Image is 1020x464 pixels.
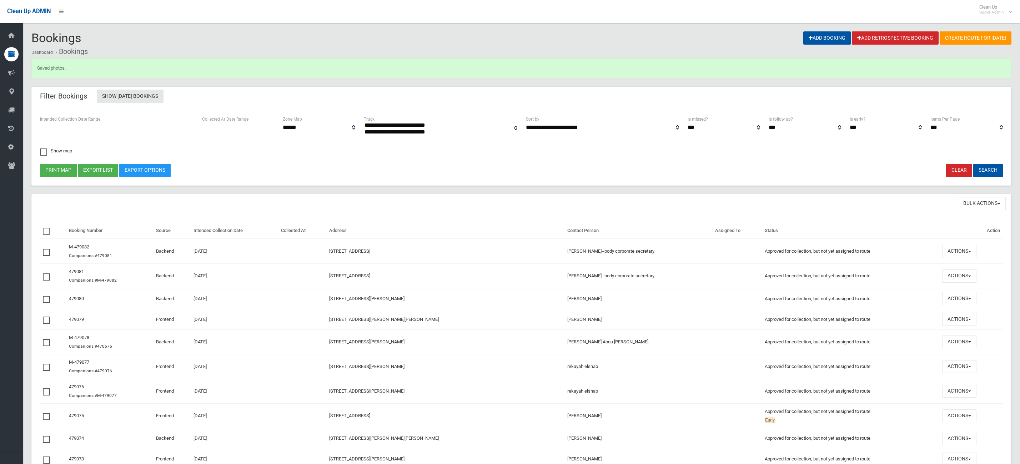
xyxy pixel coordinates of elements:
small: Companions: [69,368,113,373]
header: Filter Bookings [31,89,96,103]
a: [STREET_ADDRESS][PERSON_NAME] [329,456,405,462]
td: [PERSON_NAME] [564,288,712,309]
td: Approved for collection, but not yet assigned to route [762,264,939,288]
th: Source [153,223,191,239]
td: Approved for collection, but not yet assigned to route [762,288,939,309]
label: Truck [364,115,375,123]
span: Show map [40,148,72,153]
td: Backend [153,239,191,264]
th: Assigned To [712,223,762,239]
a: 479076 [69,384,84,389]
a: [STREET_ADDRESS][PERSON_NAME] [329,388,405,394]
td: [DATE] [191,330,278,354]
th: Address [326,223,564,239]
th: Action [939,223,1003,239]
span: Clean Up ADMIN [7,8,51,15]
a: #478676 [95,344,112,349]
td: Frontend [153,309,191,330]
td: [DATE] [191,309,278,330]
a: Dashboard [31,50,53,55]
td: [PERSON_NAME] [564,428,712,449]
td: Approved for collection, but not yet assigned to route [762,428,939,449]
small: Super Admin [979,10,1004,15]
span: Early [765,417,775,423]
button: Actions [942,245,976,258]
a: [STREET_ADDRESS][PERSON_NAME] [329,296,405,301]
a: #M-479077 [95,393,117,398]
td: Approved for collection, but not yet assigned to route [762,239,939,264]
td: Frontend [153,354,191,379]
a: #479076 [95,368,112,373]
a: Create route for [DATE] [940,31,1011,45]
a: Add Booking [803,31,851,45]
small: Companions: [69,344,113,349]
a: 479081 [69,269,84,274]
button: Print map [40,164,77,177]
button: Search [973,164,1003,177]
th: Intended Collection Date [191,223,278,239]
td: Backend [153,428,191,449]
a: [STREET_ADDRESS] [329,248,370,254]
button: Actions [942,432,976,445]
td: [DATE] [191,354,278,379]
small: Companions: [69,278,118,283]
th: Collected At [278,223,326,239]
a: Clear [946,164,972,177]
td: Frontend [153,379,191,404]
td: Approved for collection, but not yet assigned to route [762,330,939,354]
td: [DATE] [191,379,278,404]
button: Actions [942,409,976,423]
a: M-479078 [69,335,89,340]
a: [STREET_ADDRESS] [329,273,370,278]
td: [PERSON_NAME] [564,309,712,330]
small: Companions: [69,253,113,258]
td: [DATE] [191,239,278,264]
a: [STREET_ADDRESS][PERSON_NAME][PERSON_NAME] [329,435,439,441]
td: [DATE] [191,404,278,428]
td: Backend [153,330,191,354]
a: M-479082 [69,244,89,249]
a: Export Options [119,164,171,177]
a: 479073 [69,456,84,462]
td: Approved for collection, but not yet assigned to route [762,309,939,330]
div: Saved photos. [31,58,1011,78]
td: [DATE] [191,288,278,309]
button: Actions [942,292,976,305]
a: [STREET_ADDRESS][PERSON_NAME] [329,339,405,344]
td: Approved for collection, but not yet assigned to route [762,354,939,379]
button: Actions [942,313,976,326]
span: Clean Up [976,4,1011,15]
button: Actions [942,269,976,283]
a: [STREET_ADDRESS] [329,413,370,418]
button: Export list [78,164,118,177]
td: [DATE] [191,428,278,449]
button: Actions [942,360,976,373]
a: 479080 [69,296,84,301]
button: Actions [942,385,976,398]
li: Bookings [54,45,88,58]
span: Bookings [31,31,81,45]
a: #M-479082 [95,278,117,283]
a: [STREET_ADDRESS][PERSON_NAME][PERSON_NAME] [329,317,439,322]
a: 479079 [69,317,84,322]
button: Bulk Actions [958,197,1006,210]
td: [PERSON_NAME] [564,404,712,428]
td: Backend [153,288,191,309]
th: Status [762,223,939,239]
td: Backend [153,264,191,288]
td: rekayah elshab [564,379,712,404]
td: [DATE] [191,264,278,288]
small: Companions: [69,393,118,398]
td: Frontend [153,404,191,428]
td: [PERSON_NAME]--body corporate secretary [564,239,712,264]
a: M-479077 [69,359,89,365]
td: [PERSON_NAME] Abou [PERSON_NAME] [564,330,712,354]
td: Approved for collection, but not yet assigned to route [762,379,939,404]
th: Contact Person [564,223,712,239]
a: Show [DATE] Bookings [97,90,164,103]
a: #479081 [95,253,112,258]
th: Booking Number [66,223,153,239]
a: Add Retrospective Booking [852,31,939,45]
td: Approved for collection, but not yet assigned to route [762,404,939,428]
a: 479074 [69,435,84,441]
